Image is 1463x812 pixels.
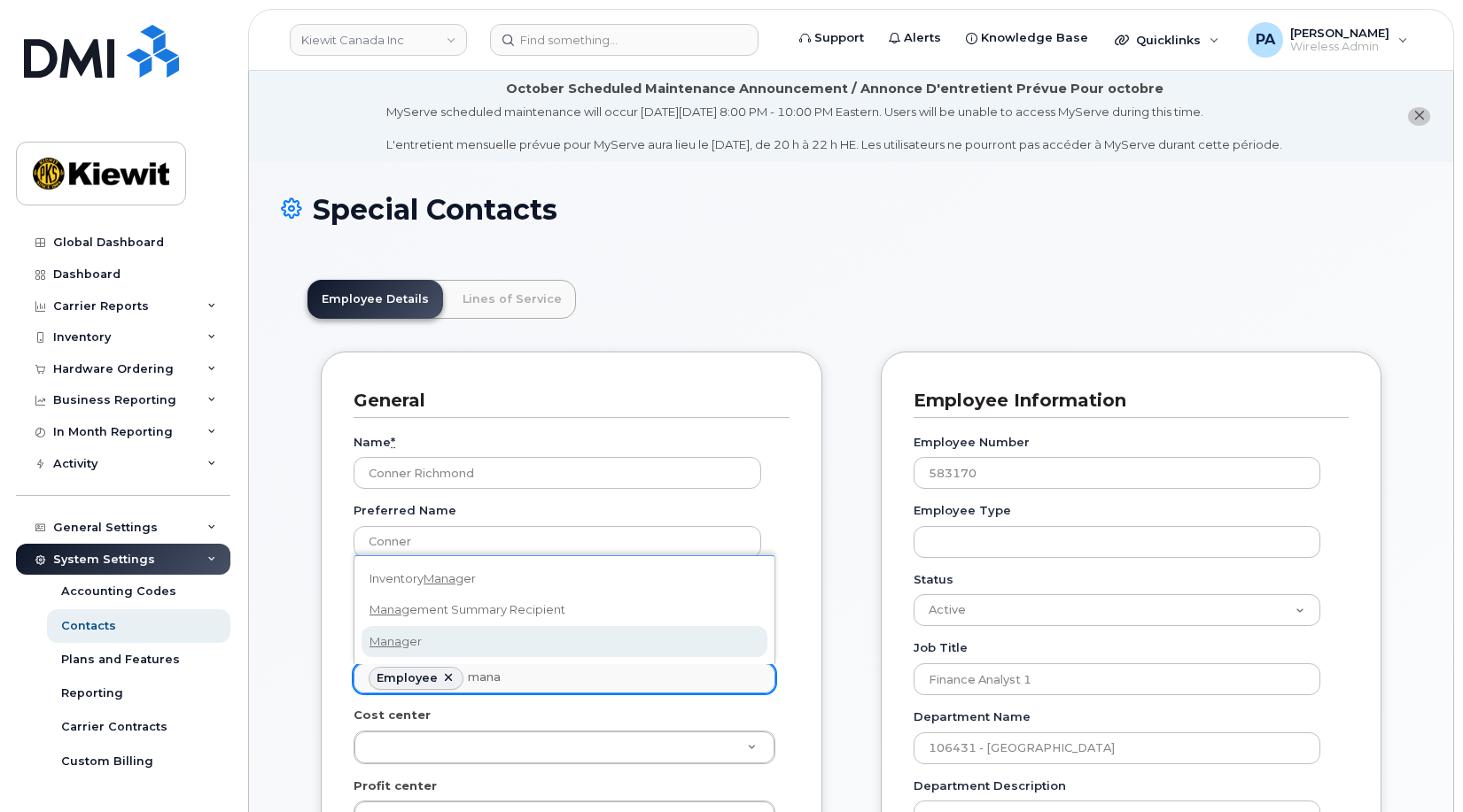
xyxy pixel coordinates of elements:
[370,602,401,616] span: Mana
[1386,735,1450,799] iframe: Messenger Launcher
[424,571,455,585] span: Mana
[370,634,401,648] span: Mana
[363,597,766,624] div: gement Summary Recipient
[363,628,766,655] div: ger
[363,565,766,592] div: Inventory ger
